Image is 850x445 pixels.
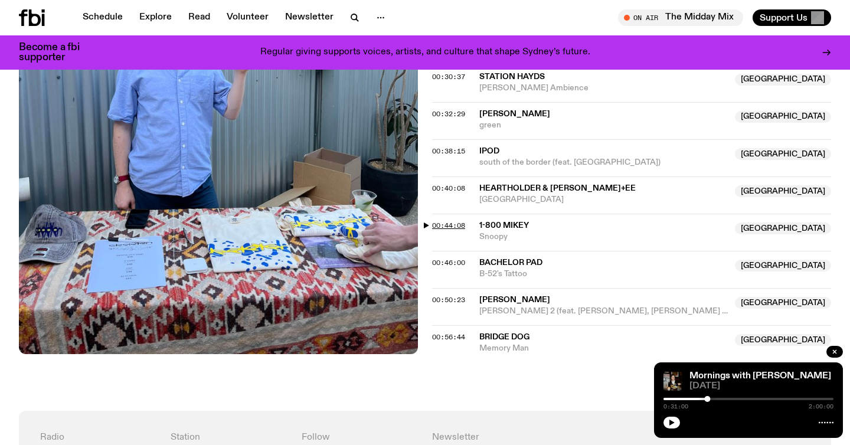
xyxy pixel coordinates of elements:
button: 00:50:23 [432,297,465,303]
span: [GEOGRAPHIC_DATA] [479,194,728,205]
a: Volunteer [220,9,276,26]
a: Schedule [76,9,130,26]
span: [GEOGRAPHIC_DATA] [735,222,831,234]
span: [DATE] [689,382,833,391]
button: 00:30:37 [432,74,465,80]
button: 00:40:08 [432,185,465,192]
span: 00:56:44 [432,332,465,342]
button: 00:56:44 [432,334,465,341]
span: 2:00:00 [809,404,833,410]
span: Support Us [760,12,807,23]
span: [GEOGRAPHIC_DATA] [735,111,831,123]
span: B-52's Tattoo [479,269,728,280]
span: Memory Man [479,343,728,354]
a: Mornings with [PERSON_NAME] [689,371,831,381]
span: 00:32:29 [432,109,465,119]
button: 00:38:15 [432,148,465,155]
span: 00:46:00 [432,258,465,267]
span: south of the border (feat. [GEOGRAPHIC_DATA]) [479,157,728,168]
span: Snoopy [479,231,728,243]
h4: Follow [302,432,418,443]
span: [GEOGRAPHIC_DATA] [735,297,831,309]
span: 00:38:15 [432,146,465,156]
span: Bachelor Pad [479,259,542,267]
button: Support Us [753,9,831,26]
a: Newsletter [278,9,341,26]
span: [GEOGRAPHIC_DATA] [735,148,831,160]
span: 00:30:37 [432,72,465,81]
a: Read [181,9,217,26]
h4: Radio [40,432,156,443]
span: [PERSON_NAME] [479,110,550,118]
h4: Station [171,432,287,443]
span: 00:50:23 [432,295,465,305]
span: [PERSON_NAME] [479,296,550,304]
span: heartholder & [PERSON_NAME]+EE [479,184,636,192]
span: [GEOGRAPHIC_DATA] [735,334,831,346]
img: Sam blankly stares at the camera, brightly lit by a camera flash wearing a hat collared shirt and... [663,372,682,391]
h4: Newsletter [432,432,679,443]
span: 1-800 Mikey [479,221,529,230]
span: [PERSON_NAME] 2 (feat. [PERSON_NAME], [PERSON_NAME] & [PERSON_NAME]) [479,306,728,317]
button: 00:46:00 [432,260,465,266]
span: [PERSON_NAME] Ambience [479,83,728,94]
button: On AirThe Midday Mix [618,9,743,26]
a: Explore [132,9,179,26]
button: 00:32:29 [432,111,465,117]
span: Station Hayds [479,73,545,81]
span: iPod [479,147,499,155]
span: [GEOGRAPHIC_DATA] [735,74,831,86]
span: Bridge Dog [479,333,529,341]
span: [GEOGRAPHIC_DATA] [735,260,831,271]
span: green [479,120,728,131]
span: 00:40:08 [432,184,465,193]
button: 00:44:08 [432,222,465,229]
span: [GEOGRAPHIC_DATA] [735,185,831,197]
h3: Become a fbi supporter [19,42,94,63]
span: 0:31:00 [663,404,688,410]
p: Regular giving supports voices, artists, and culture that shape Sydney’s future. [260,47,590,58]
span: 00:44:08 [432,221,465,230]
